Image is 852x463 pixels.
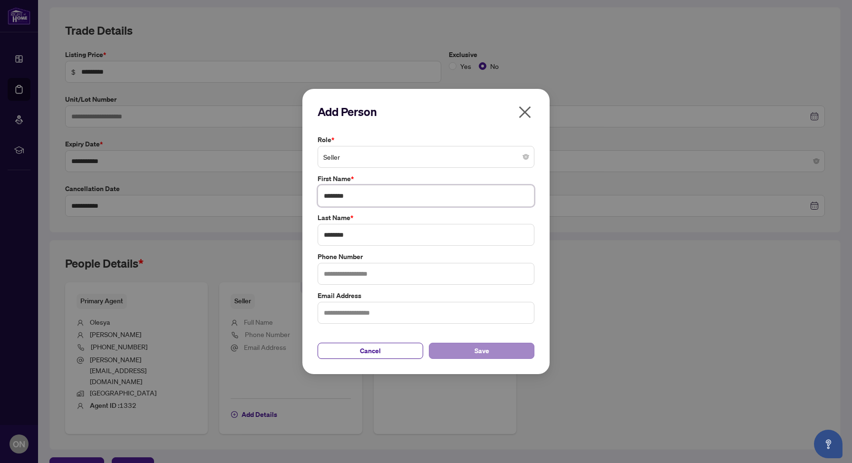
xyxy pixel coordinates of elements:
label: Phone Number [318,251,534,262]
span: Save [474,343,489,358]
label: Email Address [318,290,534,301]
span: close-circle [523,154,529,160]
label: First Name [318,174,534,184]
button: Save [429,343,534,359]
span: close [517,105,532,120]
label: Last Name [318,212,534,223]
button: Cancel [318,343,423,359]
button: Open asap [814,430,842,458]
h2: Add Person [318,104,534,119]
label: Role [318,135,534,145]
span: Seller [323,148,529,166]
span: Cancel [360,343,381,358]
